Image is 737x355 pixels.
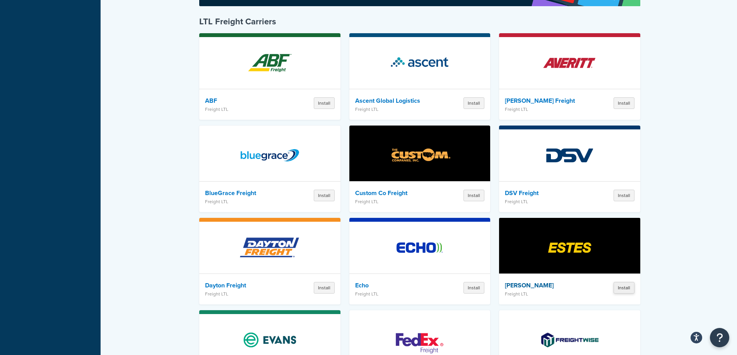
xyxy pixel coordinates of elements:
h4: Dayton Freight [205,282,285,289]
button: Install [463,282,484,294]
img: Averitt Freight [536,36,604,90]
button: Open Resource Center [710,328,729,347]
h4: [PERSON_NAME] [505,282,585,289]
button: Install [314,97,335,109]
p: Freight LTL [505,199,585,204]
img: Ascent Global Logistics [386,36,453,90]
h4: DSV Freight [505,189,585,197]
img: Dayton Freight [236,221,304,275]
button: Install [614,97,634,109]
a: Dayton FreightDayton FreightFreight LTLInstall [199,218,340,304]
button: Install [614,282,634,294]
button: Install [463,97,484,109]
img: DSV Freight [536,128,604,182]
a: DSV FreightDSV FreightFreight LTLInstall [499,126,640,212]
h4: Custom Co Freight [355,189,435,197]
p: Freight LTL [355,107,435,112]
img: Echo [386,221,453,275]
a: Ascent Global LogisticsAscent Global LogisticsFreight LTLInstall [349,33,491,120]
h4: ABF [205,97,285,105]
h4: Ascent Global Logistics [355,97,435,105]
h4: BlueGrace Freight [205,189,285,197]
button: Install [314,190,335,201]
p: Freight LTL [505,107,585,112]
img: Estes [536,221,604,275]
h4: LTL Freight Carriers [199,16,640,27]
p: Freight LTL [205,199,285,204]
button: Install [463,190,484,201]
button: Install [314,282,335,294]
img: Custom Co Freight [386,128,453,182]
button: Install [614,190,634,201]
h4: [PERSON_NAME] Freight [505,97,585,105]
a: BlueGrace FreightBlueGrace FreightFreight LTLInstall [199,126,340,212]
p: Freight LTL [205,291,285,297]
a: ABFABFFreight LTLInstall [199,33,340,120]
img: BlueGrace Freight [236,128,304,182]
img: ABF [236,36,304,90]
p: Freight LTL [505,291,585,297]
p: Freight LTL [355,199,435,204]
a: Estes[PERSON_NAME]Freight LTLInstall [499,218,640,304]
a: Custom Co FreightCustom Co FreightFreight LTLInstall [349,126,491,212]
p: Freight LTL [355,291,435,297]
h4: Echo [355,282,435,289]
a: EchoEchoFreight LTLInstall [349,218,491,304]
p: Freight LTL [205,107,285,112]
a: Averitt Freight[PERSON_NAME] FreightFreight LTLInstall [499,33,640,120]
